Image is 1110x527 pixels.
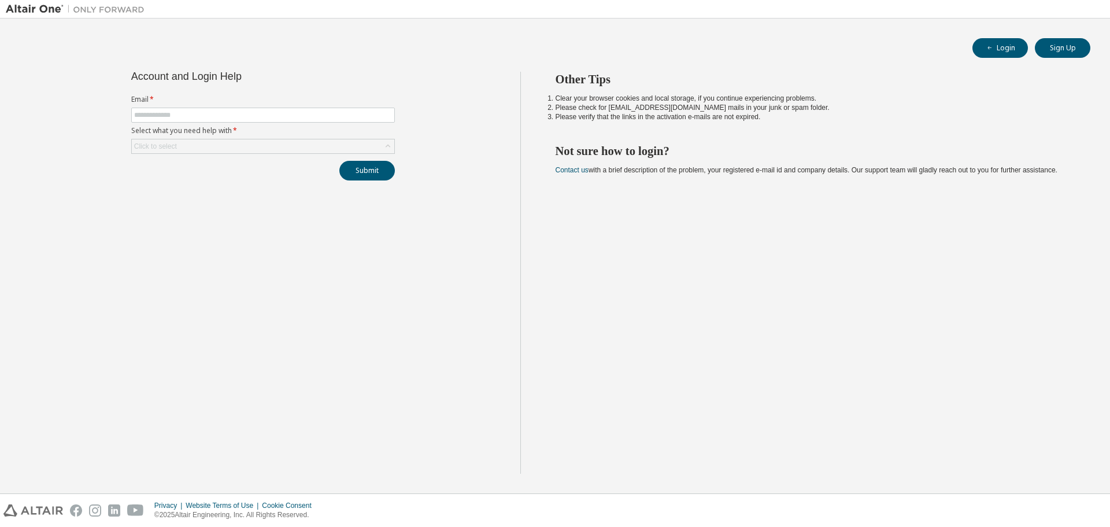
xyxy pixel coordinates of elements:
li: Please check for [EMAIL_ADDRESS][DOMAIN_NAME] mails in your junk or spam folder. [556,103,1070,112]
p: © 2025 Altair Engineering, Inc. All Rights Reserved. [154,510,319,520]
img: facebook.svg [70,504,82,517]
div: Website Terms of Use [186,501,262,510]
button: Sign Up [1035,38,1090,58]
div: Cookie Consent [262,501,318,510]
img: instagram.svg [89,504,101,517]
li: Clear your browser cookies and local storage, if you continue experiencing problems. [556,94,1070,103]
a: Contact us [556,166,589,174]
label: Email [131,95,395,104]
li: Please verify that the links in the activation e-mails are not expired. [556,112,1070,121]
img: altair_logo.svg [3,504,63,517]
div: Click to select [134,142,177,151]
h2: Other Tips [556,72,1070,87]
img: Altair One [6,3,150,15]
img: linkedin.svg [108,504,120,517]
label: Select what you need help with [131,126,395,135]
img: youtube.svg [127,504,144,517]
span: with a brief description of the problem, your registered e-mail id and company details. Our suppo... [556,166,1057,174]
h2: Not sure how to login? [556,143,1070,159]
button: Submit [339,161,395,180]
button: Login [972,38,1028,58]
div: Account and Login Help [131,72,342,81]
div: Privacy [154,501,186,510]
div: Click to select [132,139,394,153]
